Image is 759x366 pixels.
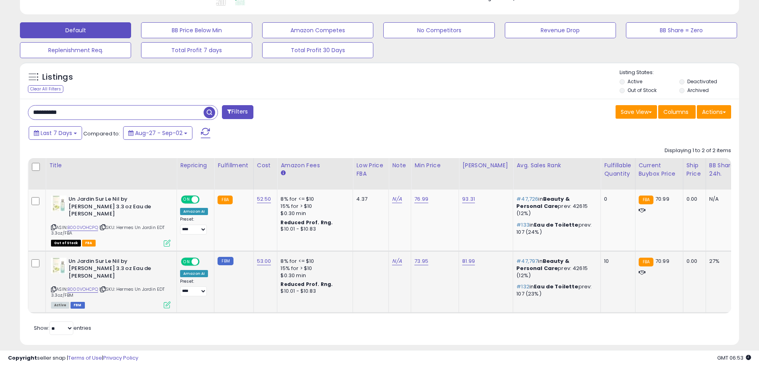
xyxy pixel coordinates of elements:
div: Current Buybox Price [639,161,680,178]
div: Repricing [180,161,211,170]
div: N/A [709,196,735,203]
span: All listings that are currently out of stock and unavailable for purchase on Amazon [51,240,81,247]
span: | SKU: Hermes Un Jardin EDT 3.3oz/FBM [51,286,165,298]
span: ON [182,258,192,265]
p: in prev: 42615 (12%) [516,258,594,280]
span: #132 [516,283,530,290]
button: Filters [222,105,253,119]
label: Archived [687,87,709,94]
small: FBA [639,196,653,204]
div: 0.00 [686,196,700,203]
a: 53.00 [257,257,271,265]
div: 0.00 [686,258,700,265]
span: Beauty & Personal Care [516,195,570,210]
div: Fulfillable Quantity [604,161,632,178]
button: Columns [658,105,696,119]
button: Total Profit 30 Days [262,42,373,58]
p: Listing States: [620,69,739,76]
div: seller snap | | [8,354,138,362]
span: #47,726 [516,195,538,203]
div: ASIN: [51,196,171,246]
p: in prev: 107 (23%) [516,283,594,297]
div: $10.01 - $10.83 [280,226,347,233]
h5: Listings [42,72,73,83]
button: Default [20,22,131,38]
span: Eau de Toilette [534,283,578,290]
button: Amazon Competes [262,22,373,38]
div: BB Share 24h. [709,161,738,178]
div: 8% for <= $10 [280,258,347,265]
img: 411qRASFqbL._SL40_.jpg [51,196,67,211]
div: 10 [604,258,629,265]
div: [PERSON_NAME] [462,161,510,170]
small: FBM [218,257,233,265]
a: N/A [392,195,402,203]
button: Replenishment Req. [20,42,131,58]
button: No Competitors [383,22,494,38]
span: All listings currently available for purchase on Amazon [51,302,69,309]
span: Compared to: [83,130,120,137]
span: FBM [71,302,85,309]
div: 4.37 [356,196,382,203]
a: B000VOHCPQ [67,224,98,231]
div: 0 [604,196,629,203]
span: Show: entries [34,324,91,332]
div: Preset: [180,279,208,297]
div: $10.01 - $10.83 [280,288,347,295]
button: BB Share = Zero [626,22,737,38]
span: Beauty & Personal Care [516,257,569,272]
div: Cost [257,161,274,170]
button: Last 7 Days [29,126,82,140]
span: FBA [82,240,96,247]
b: Un Jardin Sur Le Nil by [PERSON_NAME] 3.3 oz Eau de [PERSON_NAME] [69,258,165,282]
div: 27% [709,258,735,265]
img: 411qRASFqbL._SL40_.jpg [51,258,67,274]
span: OFF [198,258,211,265]
div: Low Price FBA [356,161,385,178]
span: Columns [663,108,688,116]
a: B000VOHCPQ [67,286,98,293]
button: Actions [697,105,731,119]
small: FBA [639,258,653,266]
b: Reduced Prof. Rng. [280,219,333,226]
span: #133 [516,221,530,229]
span: Eau de Toilette [534,221,578,229]
a: 73.95 [414,257,428,265]
label: Active [628,78,642,85]
a: 76.99 [414,195,428,203]
span: 70.99 [655,195,669,203]
div: Clear All Filters [28,85,63,93]
span: OFF [198,196,211,203]
div: 15% for > $10 [280,265,347,272]
span: 2025-09-11 06:53 GMT [717,354,751,362]
span: Aug-27 - Sep-02 [135,129,182,137]
label: Out of Stock [628,87,657,94]
div: $0.30 min [280,272,347,279]
span: | SKU: Hermes Un Jardin EDT 3.3oz/FBA [51,224,165,236]
p: in prev: 107 (24%) [516,221,594,236]
a: Privacy Policy [103,354,138,362]
span: 70.99 [655,257,669,265]
button: BB Price Below Min [141,22,252,38]
a: Terms of Use [68,354,102,362]
b: Reduced Prof. Rng. [280,281,333,288]
span: Last 7 Days [41,129,72,137]
div: Displaying 1 to 2 of 2 items [665,147,731,155]
div: Avg. Sales Rank [516,161,597,170]
div: $0.30 min [280,210,347,217]
a: N/A [392,257,402,265]
button: Revenue Drop [505,22,616,38]
button: Aug-27 - Sep-02 [123,126,192,140]
span: ON [182,196,192,203]
div: Preset: [180,217,208,235]
a: 81.99 [462,257,475,265]
div: Ship Price [686,161,702,178]
button: Save View [616,105,657,119]
label: Deactivated [687,78,717,85]
div: 15% for > $10 [280,203,347,210]
div: Amazon AI [180,208,208,215]
div: Fulfillment [218,161,250,170]
button: Total Profit 7 days [141,42,252,58]
div: Min Price [414,161,455,170]
small: Amazon Fees. [280,170,285,177]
